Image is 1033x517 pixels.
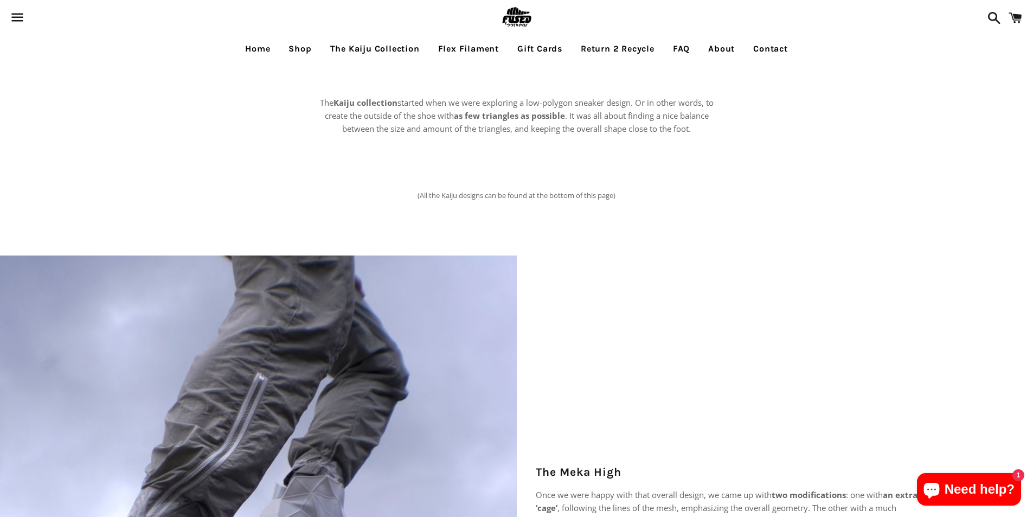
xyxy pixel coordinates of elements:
[316,96,717,135] p: The started when we were exploring a low-polygon sneaker design. Or in other words, to create the...
[430,35,507,62] a: Flex Filament
[745,35,796,62] a: Contact
[386,178,647,212] p: (All the Kaiju designs can be found at the bottom of this page)
[573,35,663,62] a: Return 2 Recycle
[237,35,278,62] a: Home
[772,489,846,500] strong: two modifications
[333,97,397,108] strong: Kaiju collection
[509,35,570,62] a: Gift Cards
[536,489,917,513] strong: an extra ‘cage’
[322,35,428,62] a: The Kaiju Collection
[914,473,1024,508] inbox-online-store-chat: Shopify online store chat
[665,35,698,62] a: FAQ
[454,110,565,121] strong: as few triangles as possible
[536,464,921,480] h2: The Meka High
[280,35,319,62] a: Shop
[700,35,743,62] a: About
